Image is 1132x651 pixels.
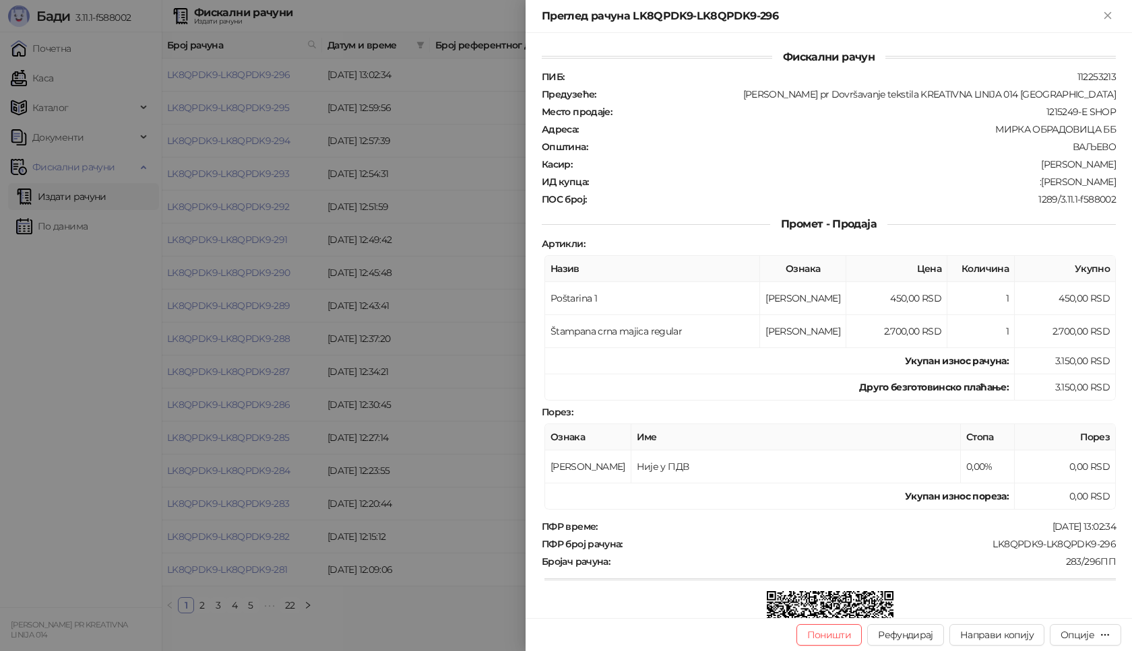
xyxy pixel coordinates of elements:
[542,88,596,100] strong: Предузеће :
[760,256,846,282] th: Ознака
[631,450,961,483] td: Није у ПДВ
[573,158,1117,170] div: [PERSON_NAME]
[1015,450,1116,483] td: 0,00 RSD
[542,238,585,250] strong: Артикли :
[947,256,1015,282] th: Количина
[542,71,564,83] strong: ПИБ :
[613,106,1117,118] div: 1215249-E SHOP
[624,538,1117,550] div: LK8QPDK9-LK8QPDK9-296
[772,50,885,63] span: Фискални рачун
[960,629,1034,641] span: Направи копију
[545,282,760,315] td: Poštarina 1
[542,193,586,205] strong: ПОС број :
[846,282,947,315] td: 450,00 RSD
[542,176,588,188] strong: ИД купца :
[947,282,1015,315] td: 1
[760,282,846,315] td: [PERSON_NAME]
[545,424,631,450] th: Ознака
[1100,8,1116,24] button: Close
[588,193,1117,205] div: 1289/3.11.1-f588002
[590,176,1117,188] div: :[PERSON_NAME]
[631,424,961,450] th: Име
[1015,315,1116,348] td: 2.700,00 RSD
[859,381,1009,393] strong: Друго безготовинско плаћање :
[545,315,760,348] td: Štampana crna majica regular
[542,555,610,568] strong: Бројач рачуна :
[565,71,1117,83] div: 112253213
[1015,374,1116,401] td: 3.150,00 RSD
[589,141,1117,153] div: ВАЉЕВО
[949,624,1044,646] button: Направи копију
[846,315,947,348] td: 2.700,00 RSD
[961,424,1015,450] th: Стопа
[580,123,1117,135] div: МИРКА ОБРАДОВИЦА ББ
[770,217,887,230] span: Промет - Продаја
[1015,483,1116,510] td: 0,00 RSD
[1015,256,1116,282] th: Укупно
[542,141,588,153] strong: Општина :
[545,256,760,282] th: Назив
[598,88,1117,100] div: [PERSON_NAME] pr Dovršavanje tekstila KREATIVNA LINIJA 014 [GEOGRAPHIC_DATA]
[1015,282,1116,315] td: 450,00 RSD
[545,450,631,483] td: [PERSON_NAME]
[542,106,612,118] strong: Место продаје :
[1050,624,1121,646] button: Опције
[542,520,598,533] strong: ПФР време :
[1061,629,1094,641] div: Опције
[961,450,1015,483] td: 0,00%
[611,555,1117,568] div: 283/296ПП
[905,490,1009,502] strong: Укупан износ пореза:
[542,158,572,170] strong: Касир :
[947,315,1015,348] td: 1
[542,123,579,135] strong: Адреса :
[905,355,1009,367] strong: Укупан износ рачуна :
[1015,424,1116,450] th: Порез
[846,256,947,282] th: Цена
[1015,348,1116,374] td: 3.150,00 RSD
[542,538,623,550] strong: ПФР број рачуна :
[542,8,1100,24] div: Преглед рачуна LK8QPDK9-LK8QPDK9-296
[796,624,862,646] button: Поништи
[867,624,944,646] button: Рефундирај
[599,520,1117,533] div: [DATE] 13:02:34
[760,315,846,348] td: [PERSON_NAME]
[542,406,573,418] strong: Порез :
